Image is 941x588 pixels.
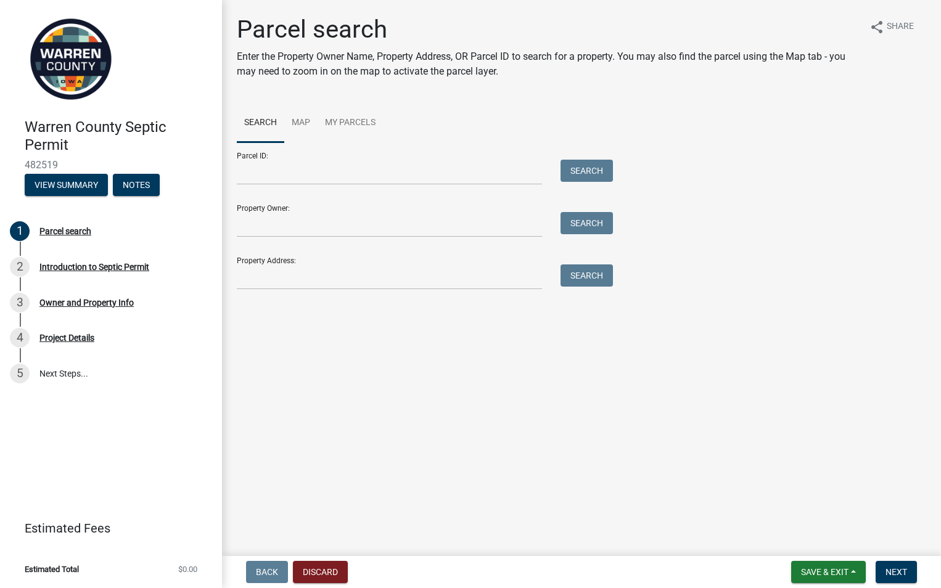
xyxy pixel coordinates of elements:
[25,174,108,196] button: View Summary
[561,264,613,287] button: Search
[791,561,866,583] button: Save & Exit
[887,20,914,35] span: Share
[25,13,117,105] img: Warren County, Iowa
[25,159,197,171] span: 482519
[886,567,907,577] span: Next
[246,561,288,583] button: Back
[25,565,79,573] span: Estimated Total
[10,516,202,541] a: Estimated Fees
[113,174,160,196] button: Notes
[10,364,30,383] div: 5
[39,298,134,307] div: Owner and Property Info
[237,49,860,79] p: Enter the Property Owner Name, Property Address, OR Parcel ID to search for a property. You may a...
[869,20,884,35] i: share
[25,181,108,190] wm-modal-confirm: Summary
[876,561,917,583] button: Next
[10,257,30,277] div: 2
[237,104,284,143] a: Search
[561,160,613,182] button: Search
[39,333,94,342] div: Project Details
[284,104,318,143] a: Map
[237,15,860,44] h1: Parcel search
[39,263,149,271] div: Introduction to Septic Permit
[561,212,613,234] button: Search
[293,561,348,583] button: Discard
[318,104,383,143] a: My Parcels
[25,118,212,154] h4: Warren County Septic Permit
[10,221,30,241] div: 1
[256,567,278,577] span: Back
[801,567,849,577] span: Save & Exit
[113,181,160,190] wm-modal-confirm: Notes
[860,15,924,39] button: shareShare
[178,565,197,573] span: $0.00
[10,328,30,348] div: 4
[10,293,30,312] div: 3
[39,227,91,235] div: Parcel search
